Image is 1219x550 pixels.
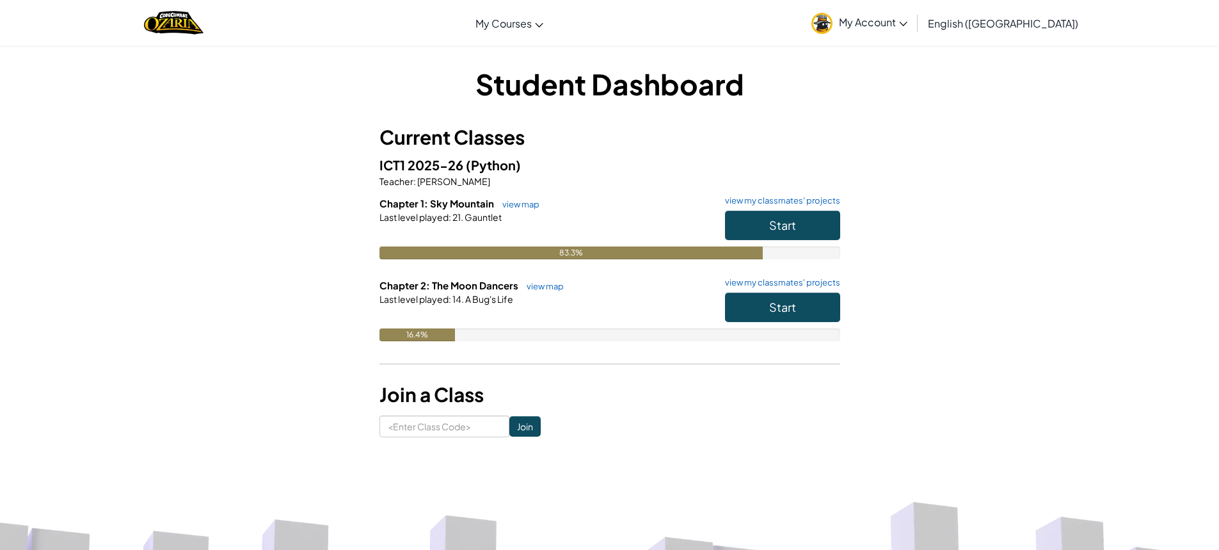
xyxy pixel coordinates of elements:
div: 83.3% [379,247,763,259]
span: : [449,211,451,223]
h1: Student Dashboard [379,64,840,104]
input: Join [509,416,541,437]
span: Chapter 2: The Moon Dancers [379,279,520,291]
span: (Python) [466,157,521,173]
span: A Bug's Life [464,293,513,305]
img: avatar [811,13,833,34]
span: 21. [451,211,463,223]
span: Start [769,300,796,314]
a: My Account [805,3,914,43]
span: Chapter 1: Sky Mountain [379,197,496,209]
span: [PERSON_NAME] [416,175,490,187]
span: My Account [839,15,907,29]
span: Last level played [379,293,449,305]
a: view map [496,199,539,209]
span: : [413,175,416,187]
a: Ozaria by CodeCombat logo [144,10,203,36]
h3: Join a Class [379,380,840,409]
a: My Courses [469,6,550,40]
span: Last level played [379,211,449,223]
span: : [449,293,451,305]
a: view my classmates' projects [719,197,840,205]
div: 16.4% [379,328,455,341]
h3: Current Classes [379,123,840,152]
button: Start [725,211,840,240]
span: Gauntlet [463,211,502,223]
img: Home [144,10,203,36]
a: English ([GEOGRAPHIC_DATA]) [921,6,1085,40]
span: Teacher [379,175,413,187]
span: ICT1 2025-26 [379,157,466,173]
span: Start [769,218,796,232]
button: Start [725,293,840,322]
span: My Courses [475,17,532,30]
input: <Enter Class Code> [379,416,509,437]
a: view my classmates' projects [719,279,840,287]
span: 14. [451,293,464,305]
span: English ([GEOGRAPHIC_DATA]) [928,17,1078,30]
a: view map [520,281,564,291]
